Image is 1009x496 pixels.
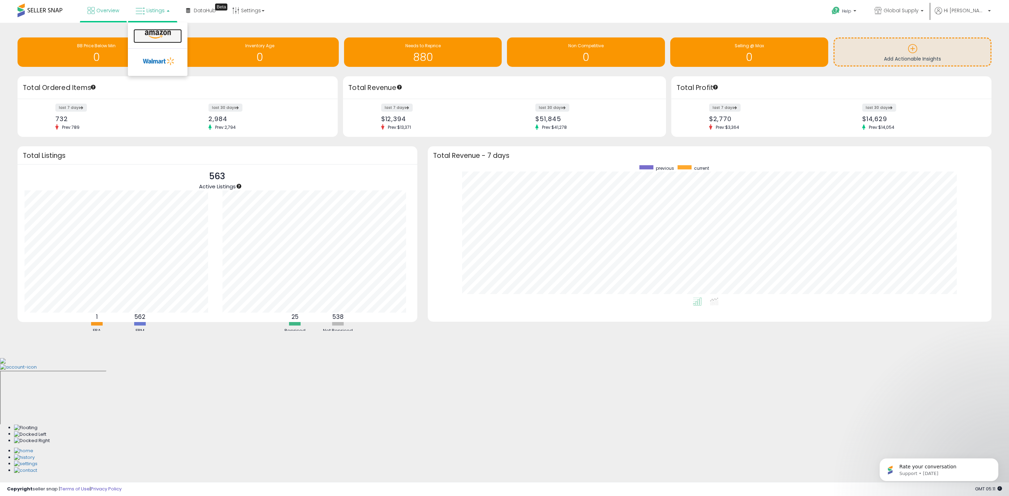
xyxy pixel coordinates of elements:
h1: 0 [184,51,335,63]
h3: Total Listings [23,153,412,158]
img: Home [14,448,33,454]
div: 732 [55,115,172,123]
span: DataHub [194,7,216,14]
label: last 7 days [709,104,741,112]
i: Get Help [831,6,840,15]
span: Help [842,8,851,14]
div: Not Repriced [317,328,359,334]
a: Non Competitive 0 [507,37,665,67]
h3: Total Revenue [348,83,661,93]
div: 2,984 [208,115,325,123]
b: 562 [135,313,145,321]
a: BB Price Below Min 0 [18,37,176,67]
a: Needs to Reprice 880 [344,37,502,67]
span: Global Supply [884,7,919,14]
span: Non Competitive [568,43,604,49]
span: Listings [146,7,165,14]
a: Add Actionable Insights [835,39,990,65]
label: last 30 days [208,104,242,112]
h3: Total Profit [677,83,986,93]
span: Inventory Age [245,43,274,49]
h1: 880 [348,51,499,63]
b: 1 [96,313,98,321]
span: previous [656,165,674,171]
span: Add Actionable Insights [884,55,941,62]
div: FBA [76,328,118,334]
div: $2,770 [709,115,826,123]
div: $14,629 [862,115,979,123]
p: 563 [199,170,236,183]
div: Repriced [274,328,316,334]
div: Tooltip anchor [215,4,227,11]
div: $12,394 [381,115,499,123]
h1: 0 [510,51,661,63]
a: Hi [PERSON_NAME] [935,7,991,23]
a: Inventory Age 0 [181,37,339,67]
span: Prev: 2,794 [212,124,239,130]
a: Help [826,1,863,23]
span: Overview [96,7,119,14]
img: Settings [14,461,37,467]
h1: 0 [21,51,172,63]
span: current [694,165,709,171]
h3: Total Revenue - 7 days [433,153,986,158]
span: Selling @ Max [735,43,764,49]
label: last 30 days [862,104,896,112]
div: Tooltip anchor [712,84,719,90]
span: Prev: $3,364 [712,124,743,130]
b: 25 [291,313,298,321]
span: Hi [PERSON_NAME] [944,7,986,14]
img: Docked Left [14,431,46,438]
img: Docked Right [14,438,50,444]
span: Prev: $13,371 [384,124,414,130]
span: Prev: $14,054 [865,124,898,130]
span: Prev: 789 [59,124,83,130]
span: Needs to Reprice [405,43,441,49]
div: $51,845 [535,115,653,123]
b: 538 [332,313,344,321]
label: last 7 days [381,104,413,112]
span: Prev: $41,278 [538,124,570,130]
h3: Total Ordered Items [23,83,332,93]
img: Floating [14,425,37,431]
div: Tooltip anchor [236,183,242,189]
img: Contact [14,467,37,474]
div: Tooltip anchor [90,84,96,90]
span: BB Price Below Min [77,43,116,49]
div: FBM [119,328,161,334]
img: History [14,454,35,461]
div: Tooltip anchor [396,84,403,90]
a: Selling @ Max 0 [670,37,828,67]
iframe: Intercom notifications message [869,443,1009,492]
label: last 30 days [535,104,569,112]
h1: 0 [674,51,825,63]
label: last 7 days [55,104,87,112]
span: Active Listings [199,183,236,190]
